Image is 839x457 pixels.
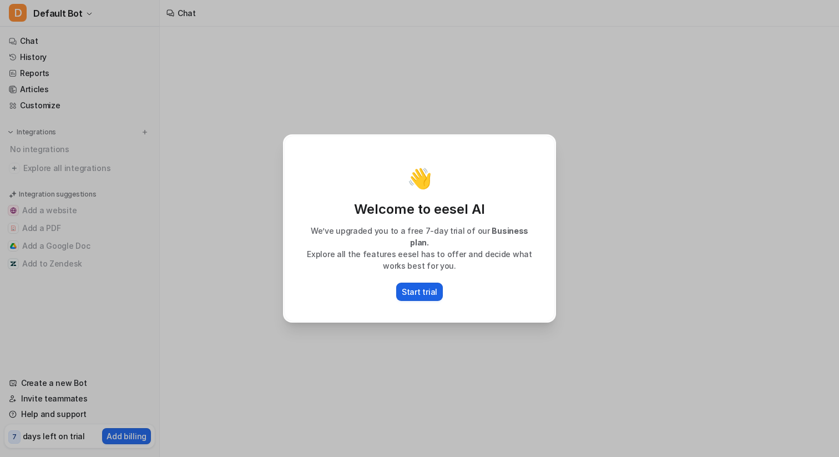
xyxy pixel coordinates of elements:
p: 👋 [407,167,432,189]
p: Welcome to eesel AI [296,200,543,218]
p: We’ve upgraded you to a free 7-day trial of our [296,225,543,248]
p: Start trial [402,286,437,298]
button: Start trial [396,283,443,301]
p: Explore all the features eesel has to offer and decide what works best for you. [296,248,543,272]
